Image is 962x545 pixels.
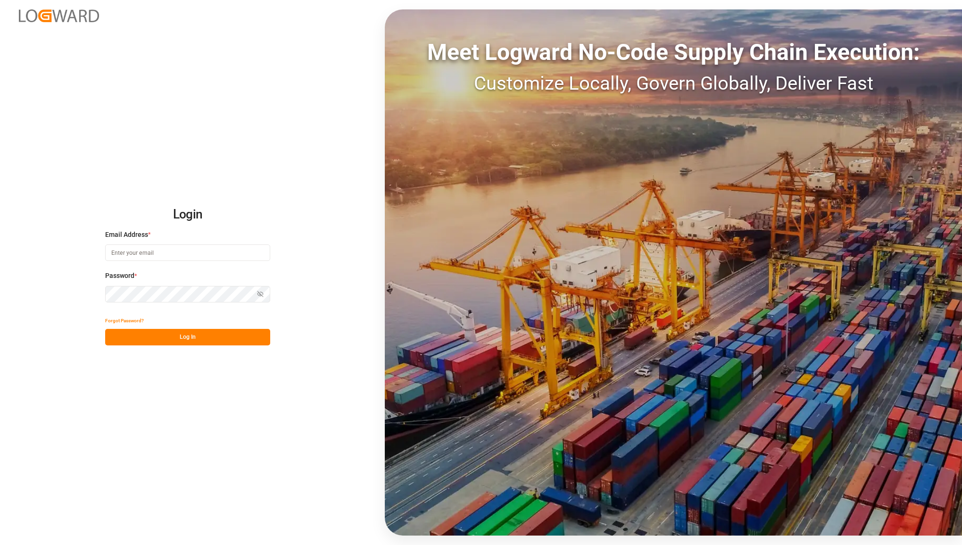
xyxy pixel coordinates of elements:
[19,9,99,22] img: Logward_new_orange.png
[385,69,962,98] div: Customize Locally, Govern Globally, Deliver Fast
[105,312,144,329] button: Forgot Password?
[105,200,270,230] h2: Login
[105,244,270,261] input: Enter your email
[105,329,270,345] button: Log In
[105,230,148,240] span: Email Address
[105,271,134,281] span: Password
[385,35,962,69] div: Meet Logward No-Code Supply Chain Execution:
